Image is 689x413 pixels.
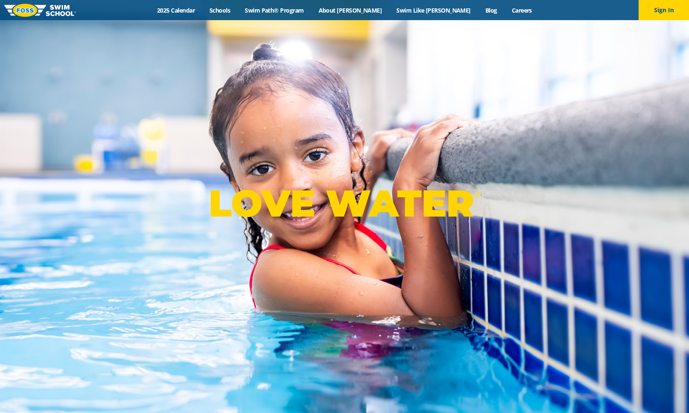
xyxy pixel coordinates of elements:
[478,6,504,14] a: Blog
[209,181,480,226] p: LOVE WATER
[474,189,480,200] sup: ®
[150,6,202,14] a: 2025 Calendar
[202,6,238,14] a: Schools
[504,6,539,14] a: Careers
[389,6,478,14] a: Swim Like [PERSON_NAME]
[4,4,76,17] img: FOSS Swim School Logo
[311,6,389,14] a: About [PERSON_NAME]
[238,6,311,14] a: Swim Path® Program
